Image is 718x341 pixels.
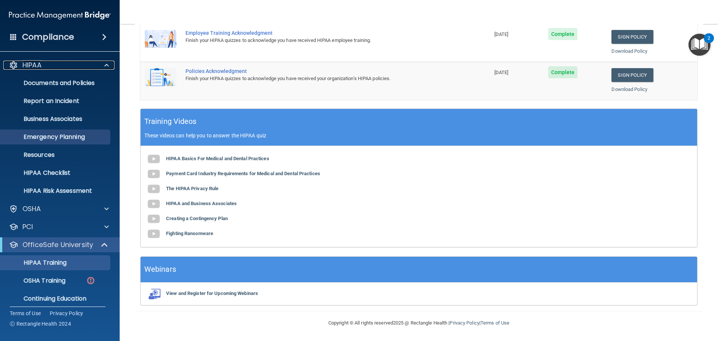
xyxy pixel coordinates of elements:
a: OfficeSafe University [9,240,108,249]
p: Continuing Education [5,295,107,302]
div: Employee Training Acknowledgment [185,30,452,36]
span: Ⓒ Rectangle Health 2024 [10,320,71,328]
img: danger-circle.6113f641.png [86,276,95,285]
p: HIPAA Risk Assessment [5,187,107,195]
span: Complete [548,28,578,40]
div: Finish your HIPAA quizzes to acknowledge you have received your organization’s HIPAA policies. [185,74,452,83]
span: [DATE] [494,70,509,75]
a: Terms of Use [481,320,509,326]
div: Copyright © All rights reserved 2025 @ Rectangle Health | | [282,311,555,335]
p: HIPAA [22,61,42,70]
p: PCI [22,222,33,231]
p: Emergency Planning [5,133,107,141]
b: HIPAA and Business Associates [166,201,237,206]
p: Business Associates [5,115,107,123]
p: OSHA [22,204,41,213]
a: Download Policy [611,48,647,54]
p: Resources [5,151,107,159]
p: Documents and Policies [5,79,107,87]
b: HIPAA Basics For Medical and Dental Practices [166,156,269,161]
a: Sign Policy [611,30,653,44]
a: HIPAA [9,61,109,70]
b: Fighting Ransomware [166,231,213,236]
p: OfficeSafe University [22,240,93,249]
a: Privacy Policy [449,320,479,326]
h4: Compliance [22,32,74,42]
p: HIPAA Checklist [5,169,107,177]
img: gray_youtube_icon.38fcd6cc.png [146,152,161,167]
b: Creating a Contingency Plan [166,216,228,221]
b: The HIPAA Privacy Rule [166,186,218,191]
h5: Training Videos [144,115,197,128]
b: View and Register for Upcoming Webinars [166,290,258,296]
a: OSHA [9,204,109,213]
img: gray_youtube_icon.38fcd6cc.png [146,197,161,211]
a: PCI [9,222,109,231]
div: 2 [708,38,710,48]
a: Privacy Policy [50,310,83,317]
span: Complete [548,66,578,78]
p: HIPAA Training [5,259,67,267]
p: OSHA Training [5,277,65,284]
img: webinarIcon.c7ebbf15.png [146,288,161,299]
p: These videos can help you to answer the HIPAA quiz [144,133,693,138]
img: PMB logo [9,8,111,23]
img: gray_youtube_icon.38fcd6cc.png [146,226,161,241]
img: gray_youtube_icon.38fcd6cc.png [146,182,161,197]
div: Finish your HIPAA quizzes to acknowledge you have received HIPAA employee training. [185,36,452,45]
h5: Webinars [144,263,176,276]
div: Policies Acknowledgment [185,68,452,74]
img: gray_youtube_icon.38fcd6cc.png [146,211,161,226]
img: gray_youtube_icon.38fcd6cc.png [146,167,161,182]
a: Sign Policy [611,68,653,82]
p: Report an Incident [5,97,107,105]
a: Download Policy [611,86,647,92]
span: [DATE] [494,31,509,37]
b: Payment Card Industry Requirements for Medical and Dental Practices [166,171,320,176]
a: Terms of Use [10,310,41,317]
button: Open Resource Center, 2 new notifications [688,34,711,56]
